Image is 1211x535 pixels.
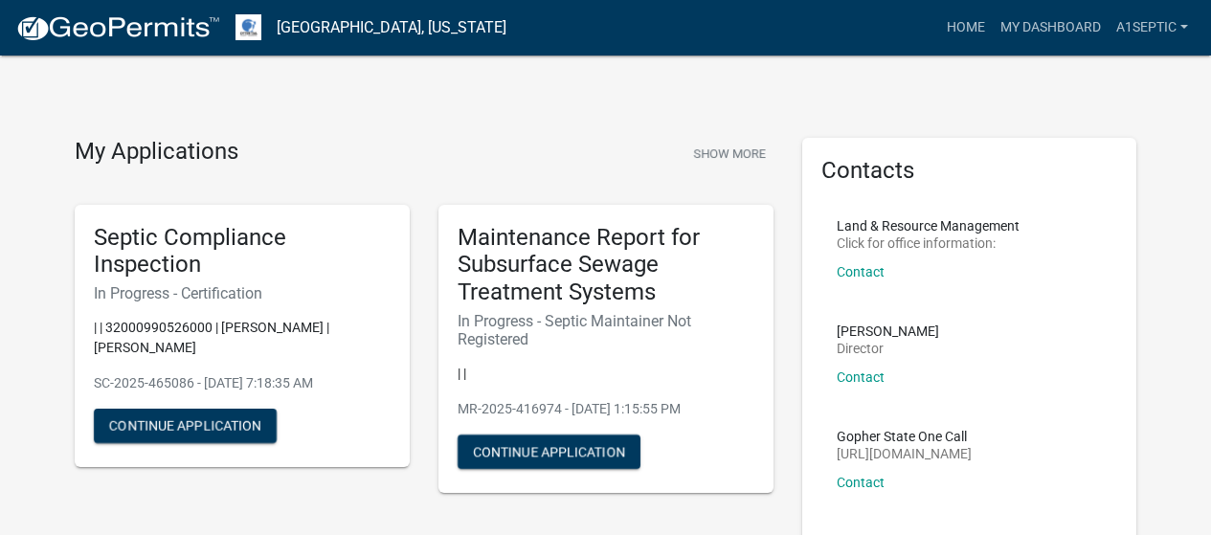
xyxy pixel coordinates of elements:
[458,224,754,306] h5: Maintenance Report for Subsurface Sewage Treatment Systems
[685,138,774,169] button: Show More
[94,224,391,279] h5: Septic Compliance Inspection
[458,312,754,348] h6: In Progress - Septic Maintainer Not Registered
[837,264,885,279] a: Contact
[277,11,506,44] a: [GEOGRAPHIC_DATA], [US_STATE]
[458,435,640,469] button: Continue Application
[837,324,939,338] p: [PERSON_NAME]
[837,236,1020,250] p: Click for office information:
[94,284,391,302] h6: In Progress - Certification
[1109,10,1196,46] a: A1SEPTIC
[993,10,1109,46] a: My Dashboard
[94,318,391,358] p: | | 32000990526000 | [PERSON_NAME] | [PERSON_NAME]
[94,373,391,393] p: SC-2025-465086 - [DATE] 7:18:35 AM
[837,369,885,385] a: Contact
[458,364,754,384] p: | |
[235,14,261,40] img: Otter Tail County, Minnesota
[821,157,1118,185] h5: Contacts
[837,447,972,460] p: [URL][DOMAIN_NAME]
[837,475,885,490] a: Contact
[837,430,972,443] p: Gopher State One Call
[837,219,1020,233] p: Land & Resource Management
[458,399,754,419] p: MR-2025-416974 - [DATE] 1:15:55 PM
[837,342,939,355] p: Director
[75,138,238,167] h4: My Applications
[94,409,277,443] button: Continue Application
[939,10,993,46] a: Home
